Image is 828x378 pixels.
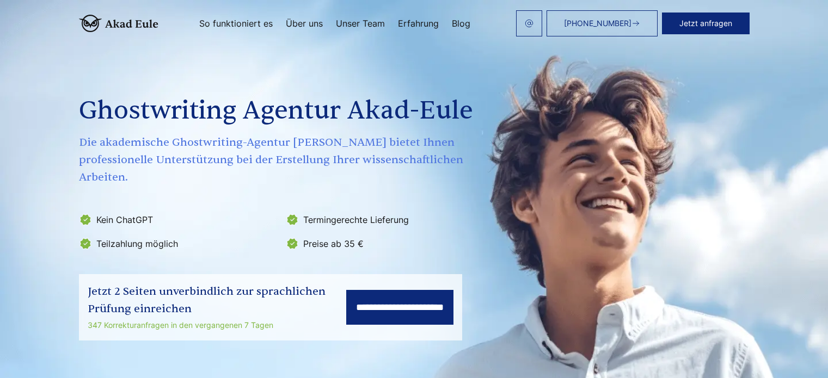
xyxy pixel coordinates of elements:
[336,19,385,28] a: Unser Team
[79,134,488,186] span: Die akademische Ghostwriting-Agentur [PERSON_NAME] bietet Ihnen professionelle Unterstützung bei ...
[88,319,346,332] div: 347 Korrekturanfragen in den vergangenen 7 Tagen
[88,283,346,318] div: Jetzt 2 Seiten unverbindlich zur sprachlichen Prüfung einreichen
[286,19,323,28] a: Über uns
[79,91,488,131] h1: Ghostwriting Agentur Akad-Eule
[199,19,273,28] a: So funktioniert es
[547,10,658,36] a: [PHONE_NUMBER]
[286,235,486,252] li: Preise ab 35 €
[286,211,486,228] li: Termingerechte Lieferung
[398,19,439,28] a: Erfahrung
[79,235,279,252] li: Teilzahlung möglich
[662,13,750,34] button: Jetzt anfragen
[79,211,279,228] li: Kein ChatGPT
[564,19,631,28] span: [PHONE_NUMBER]
[79,15,158,32] img: logo
[525,19,533,28] img: email
[452,19,470,28] a: Blog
